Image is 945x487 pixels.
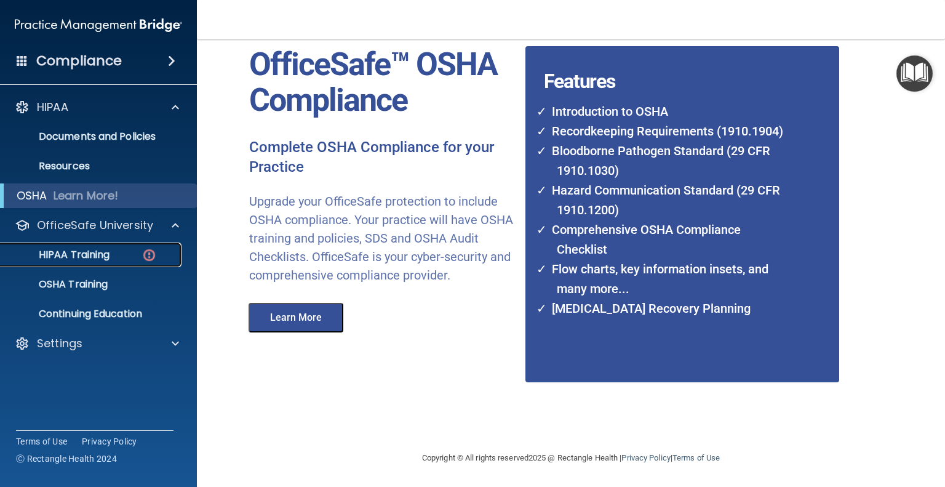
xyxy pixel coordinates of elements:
[249,47,516,118] p: OfficeSafe™ OSHA Compliance
[544,121,791,141] li: Recordkeeping Requirements (1910.1904)
[142,248,157,263] img: danger-circle.6113f641.png
[82,435,137,448] a: Privacy Policy
[8,249,110,261] p: HIPAA Training
[8,131,176,143] p: Documents and Policies
[544,141,791,180] li: Bloodborne Pathogen Standard (29 CFR 1910.1030)
[15,218,179,233] a: OfficeSafe University
[672,453,720,462] a: Terms of Use
[525,46,807,71] h4: Features
[249,192,516,284] p: Upgrade your OfficeSafe protection to include OSHA compliance. Your practice will have OSHA train...
[896,55,933,92] button: Open Resource Center
[544,299,791,318] li: [MEDICAL_DATA] Recovery Planning
[240,313,356,323] a: Learn More
[8,160,176,172] p: Resources
[8,308,176,320] p: Continuing Education
[249,303,343,332] button: Learn More
[544,180,791,220] li: Hazard Communication Standard (29 CFR 1910.1200)
[37,100,68,115] p: HIPAA
[37,218,153,233] p: OfficeSafe University
[15,100,179,115] a: HIPAA
[8,278,108,291] p: OSHA Training
[15,336,179,351] a: Settings
[37,336,82,351] p: Settings
[249,138,516,177] p: Complete OSHA Compliance for your Practice
[544,220,791,259] li: Comprehensive OSHA Compliance Checklist
[16,435,67,448] a: Terms of Use
[17,188,47,203] p: OSHA
[54,188,119,203] p: Learn More!
[544,102,791,121] li: Introduction to OSHA
[16,453,117,465] span: Ⓒ Rectangle Health 2024
[544,259,791,299] li: Flow charts, key information insets, and many more...
[621,453,670,462] a: Privacy Policy
[346,438,795,478] div: Copyright © All rights reserved 2025 @ Rectangle Health | |
[15,13,182,38] img: PMB logo
[36,52,122,70] h4: Compliance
